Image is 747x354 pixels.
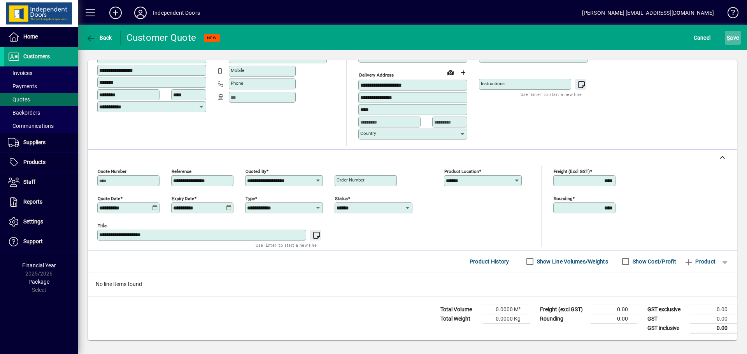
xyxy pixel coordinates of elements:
[690,314,737,323] td: 0.00
[231,68,244,73] mat-label: Mobile
[591,305,637,314] td: 0.00
[470,255,509,268] span: Product History
[4,119,78,133] a: Communications
[4,66,78,80] a: Invoices
[457,66,469,79] button: Choose address
[466,255,512,269] button: Product History
[692,31,713,45] button: Cancel
[23,139,46,145] span: Suppliers
[554,168,590,174] mat-label: Freight (excl GST)
[535,258,608,265] label: Show Line Volumes/Weights
[8,123,54,129] span: Communications
[631,258,676,265] label: Show Cost/Profit
[153,7,200,19] div: Independent Doors
[8,83,37,89] span: Payments
[582,7,714,19] div: [PERSON_NAME] [EMAIL_ADDRESS][DOMAIN_NAME]
[437,305,483,314] td: Total Volume
[554,195,572,201] mat-label: Rounding
[690,305,737,314] td: 0.00
[444,168,479,174] mat-label: Product location
[126,31,196,44] div: Customer Quote
[727,31,739,44] span: ave
[98,195,120,201] mat-label: Quote date
[335,195,348,201] mat-label: Status
[78,31,121,45] app-page-header-button: Back
[481,81,505,86] mat-label: Instructions
[98,168,126,174] mat-label: Quote number
[536,305,591,314] td: Freight (excl GST)
[725,31,741,45] button: Save
[8,96,30,103] span: Quotes
[207,35,217,40] span: NEW
[4,93,78,106] a: Quotes
[644,323,690,333] td: GST inclusive
[591,314,637,323] td: 0.00
[84,31,114,45] button: Back
[23,218,43,225] span: Settings
[4,232,78,251] a: Support
[4,133,78,152] a: Suppliers
[23,159,46,165] span: Products
[128,6,153,20] button: Profile
[337,177,365,183] mat-label: Order number
[22,262,56,269] span: Financial Year
[483,305,530,314] td: 0.0000 M³
[172,168,191,174] mat-label: Reference
[23,179,35,185] span: Staff
[245,168,266,174] mat-label: Quoted by
[8,70,32,76] span: Invoices
[256,241,317,249] mat-hint: Use 'Enter' to start a new line
[694,31,711,44] span: Cancel
[4,173,78,192] a: Staff
[103,6,128,20] button: Add
[521,90,582,99] mat-hint: Use 'Enter' to start a new line
[684,255,715,268] span: Product
[4,192,78,212] a: Reports
[722,2,737,27] a: Knowledge Base
[88,272,737,296] div: No line items found
[28,279,49,285] span: Package
[8,110,40,116] span: Backorders
[680,255,719,269] button: Product
[4,212,78,232] a: Settings
[437,314,483,323] td: Total Weight
[23,199,42,205] span: Reports
[86,35,112,41] span: Back
[4,80,78,93] a: Payments
[245,195,255,201] mat-label: Type
[444,66,457,78] a: View on map
[98,223,107,228] mat-label: Title
[483,314,530,323] td: 0.0000 Kg
[23,33,38,40] span: Home
[536,314,591,323] td: Rounding
[231,80,243,86] mat-label: Phone
[23,53,50,59] span: Customers
[644,305,690,314] td: GST exclusive
[644,314,690,323] td: GST
[690,323,737,333] td: 0.00
[23,238,43,244] span: Support
[172,195,194,201] mat-label: Expiry date
[727,35,730,41] span: S
[4,27,78,47] a: Home
[4,153,78,172] a: Products
[360,131,376,136] mat-label: Country
[4,106,78,119] a: Backorders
